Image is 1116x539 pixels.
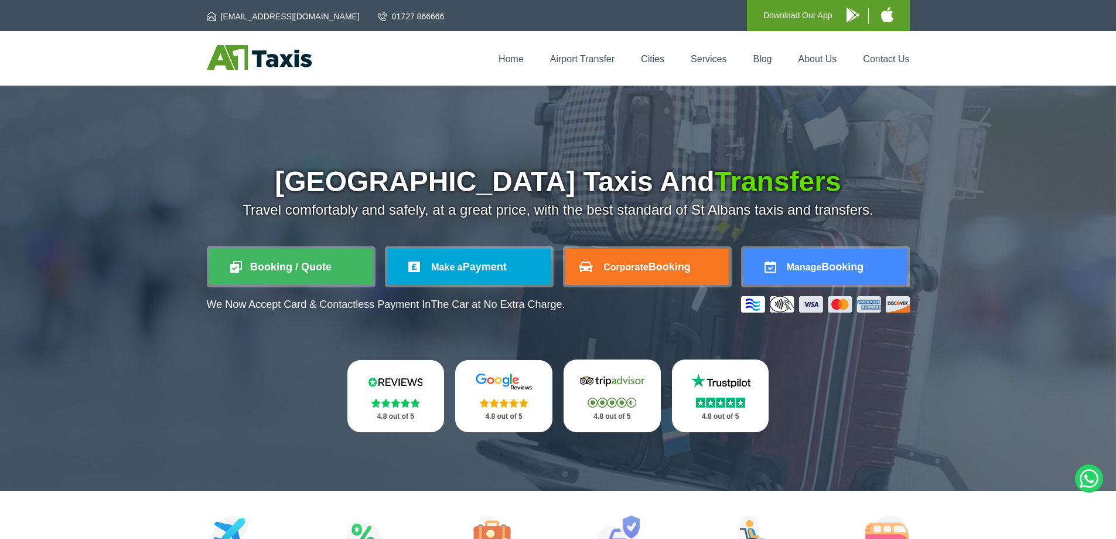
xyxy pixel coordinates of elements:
a: Airport Transfer [550,54,615,64]
a: About Us [798,54,837,64]
img: Reviews.io [360,373,431,391]
a: 01727 866666 [378,11,445,22]
a: Make aPayment [387,249,551,285]
p: Travel comfortably and safely, at a great price, with the best standard of St Albans taxis and tr... [207,202,910,218]
p: 4.8 out of 5 [685,409,756,424]
a: CorporateBooking [565,249,729,285]
a: Home [499,54,524,64]
p: 4.8 out of 5 [360,409,432,424]
p: 4.8 out of 5 [576,409,648,424]
span: Make a [431,262,462,272]
a: ManageBooking [743,249,907,285]
a: [EMAIL_ADDRESS][DOMAIN_NAME] [207,11,360,22]
span: Corporate [603,262,648,272]
img: A1 Taxis Android App [847,8,859,22]
a: Tripadvisor Stars 4.8 out of 5 [564,360,661,432]
img: Credit And Debit Cards [741,296,910,313]
img: Stars [588,398,636,408]
span: Manage [787,262,822,272]
img: Google [469,373,539,391]
img: Stars [480,398,528,408]
a: Google Stars 4.8 out of 5 [455,360,552,432]
img: Stars [696,398,745,408]
p: 4.8 out of 5 [468,409,540,424]
img: A1 Taxis St Albans LTD [207,45,312,70]
a: Services [691,54,726,64]
p: Download Our App [763,8,832,23]
a: Booking / Quote [209,249,373,285]
a: Contact Us [863,54,909,64]
span: Transfers [715,166,841,197]
p: We Now Accept Card & Contactless Payment In [207,299,565,311]
a: Blog [753,54,772,64]
img: Trustpilot [685,372,756,390]
a: Cities [641,54,664,64]
span: The Car at No Extra Charge. [431,299,565,310]
img: Tripadvisor [577,372,647,390]
h1: [GEOGRAPHIC_DATA] Taxis And [207,168,910,196]
img: A1 Taxis iPhone App [881,7,893,22]
a: Reviews.io Stars 4.8 out of 5 [347,360,445,432]
img: Stars [371,398,420,408]
a: Trustpilot Stars 4.8 out of 5 [672,360,769,432]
